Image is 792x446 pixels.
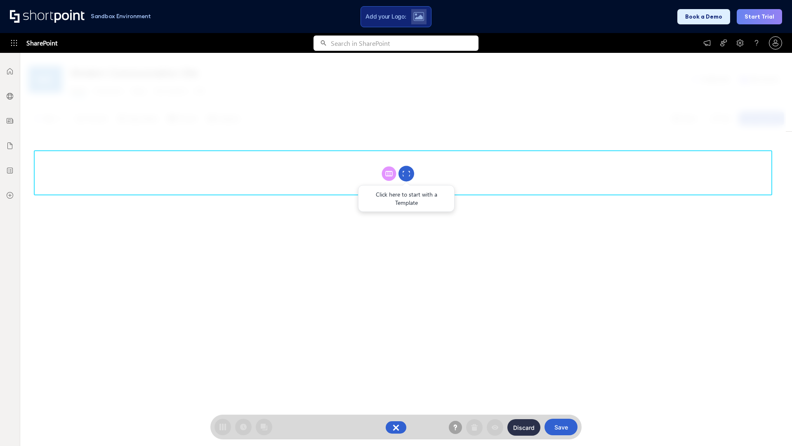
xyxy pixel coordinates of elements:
[677,9,730,24] button: Book a Demo
[544,419,577,435] button: Save
[507,419,540,436] button: Discard
[26,33,57,53] span: SharePoint
[737,9,782,24] button: Start Trial
[91,14,151,19] h1: Sandbox Environment
[365,13,406,20] span: Add your Logo:
[331,36,478,51] input: Search in SharePoint
[413,12,424,21] img: Upload logo
[751,406,792,446] iframe: Chat Widget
